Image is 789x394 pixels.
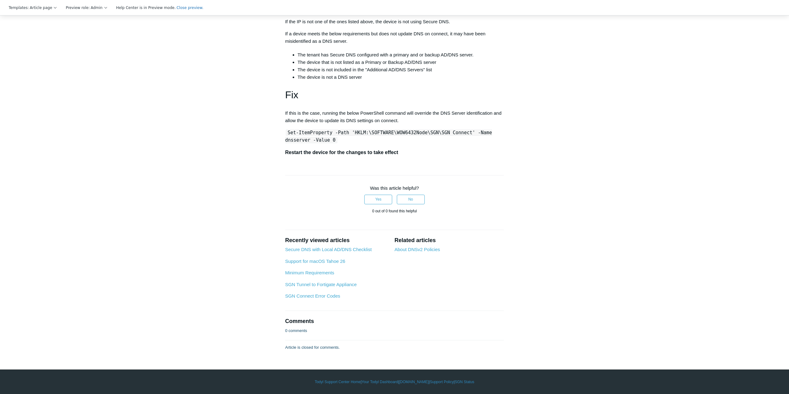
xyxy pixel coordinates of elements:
a: SGN Tunnel to Fortigate Appliance [285,282,357,287]
a: Your Todyl Dashboard [361,379,398,385]
span: The device is not a DNS server [298,74,362,80]
p: 0 comments [285,328,307,334]
span: The device is not included in the "Additional AD/DNS Servers" list [298,67,432,72]
strong: Restart the device for the changes to take effect [285,150,398,155]
span: If a device meets the below requirements but does not update DNS on connect, it may have been mis... [285,31,485,44]
a: Minimum Requirements [285,270,334,275]
div: | | | | [215,379,574,385]
span: Preview role: [66,5,90,11]
span: Was this article helpful? [370,185,419,191]
a: SGN Connect Error Codes [285,293,340,299]
div: Admin [65,5,107,11]
a: Todyl Support Center Home [315,379,361,385]
a: SGN Status [455,379,474,385]
span: 0 out of 0 found this helpful [372,209,417,213]
span: Help Center is in Preview mode. [116,5,176,11]
a: [DOMAIN_NAME] [399,379,429,385]
h2: Comments [285,317,504,325]
p: Article is closed for comments. [285,344,340,351]
span: The tenant has Secure DNS configured with a primary and or backup AD/DNS server. [298,52,474,57]
a: Secure DNS with Local AD/DNS Checklist [285,247,372,252]
span: Fix [285,89,299,100]
span: If this is the case, running the below PowerShell command will override the DNS Server identifica... [285,110,502,123]
h2: Related articles [394,236,504,245]
a: Support for macOS Tahoe 26 [285,259,345,264]
code: Set-ItemProperty -Path 'HKLM:\SOFTWARE\WOW6432Node\SGN\SGN Connect' -Name dnsserver -Value 0 [285,130,492,143]
div: Article page [8,5,57,11]
span: The device that is not listed as a Primary or Backup AD/DNS server [298,60,437,65]
h2: Recently viewed articles [285,236,388,245]
a: About DNSv2 Policies [394,247,440,252]
span: If the IP is not one of the ones listed above, the device is not using Secure DNS. [285,19,450,24]
button: This article was helpful [364,195,392,204]
span: Close preview. [176,6,203,10]
button: This article was not helpful [397,195,425,204]
a: Support Policy [430,379,454,385]
span: Templates: [9,5,29,11]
